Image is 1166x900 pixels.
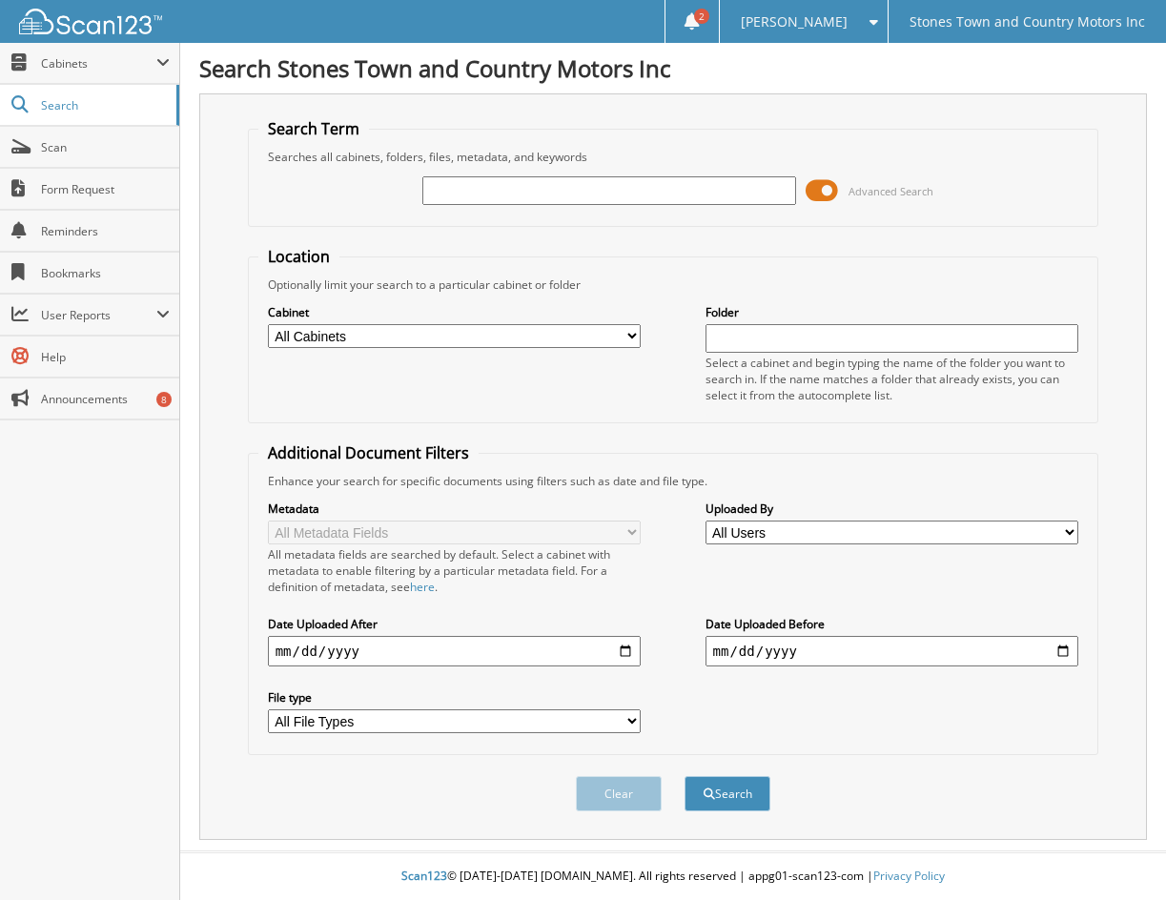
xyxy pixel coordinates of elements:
[741,16,848,28] span: [PERSON_NAME]
[258,276,1089,293] div: Optionally limit your search to a particular cabinet or folder
[258,473,1089,489] div: Enhance your search for specific documents using filters such as date and file type.
[410,579,435,595] a: here
[873,868,945,884] a: Privacy Policy
[706,616,1079,632] label: Date Uploaded Before
[41,265,170,281] span: Bookmarks
[706,636,1079,666] input: end
[41,55,156,72] span: Cabinets
[268,546,642,595] div: All metadata fields are searched by default. Select a cabinet with metadata to enable filtering b...
[41,391,170,407] span: Announcements
[41,349,170,365] span: Help
[706,355,1079,403] div: Select a cabinet and begin typing the name of the folder you want to search in. If the name match...
[268,636,642,666] input: start
[199,52,1147,84] h1: Search Stones Town and Country Motors Inc
[156,392,172,407] div: 8
[41,223,170,239] span: Reminders
[258,442,479,463] legend: Additional Document Filters
[41,139,170,155] span: Scan
[706,304,1079,320] label: Folder
[258,149,1089,165] div: Searches all cabinets, folders, files, metadata, and keywords
[41,97,167,113] span: Search
[576,776,662,811] button: Clear
[910,16,1145,28] span: Stones Town and Country Motors Inc
[41,181,170,197] span: Form Request
[180,853,1166,900] div: © [DATE]-[DATE] [DOMAIN_NAME]. All rights reserved | appg01-scan123-com |
[258,118,369,139] legend: Search Term
[258,246,339,267] legend: Location
[41,307,156,323] span: User Reports
[685,776,770,811] button: Search
[268,304,642,320] label: Cabinet
[268,616,642,632] label: Date Uploaded After
[19,9,162,34] img: scan123-logo-white.svg
[401,868,447,884] span: Scan123
[694,9,709,24] span: 2
[1071,808,1166,900] iframe: Chat Widget
[849,184,933,198] span: Advanced Search
[268,689,642,706] label: File type
[268,501,642,517] label: Metadata
[706,501,1079,517] label: Uploaded By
